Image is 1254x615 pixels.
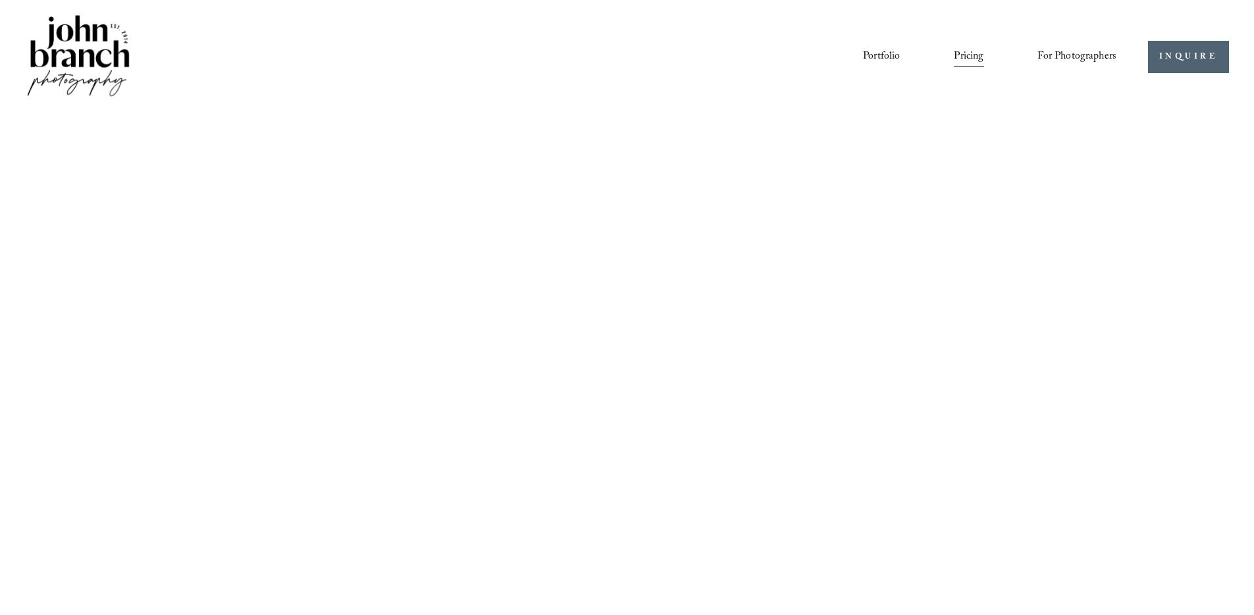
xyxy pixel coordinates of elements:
[1037,47,1116,67] span: For Photographers
[25,13,132,101] img: John Branch IV Photography
[863,45,900,68] a: Portfolio
[1037,45,1116,68] a: folder dropdown
[1148,41,1229,73] a: INQUIRE
[954,45,983,68] a: Pricing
